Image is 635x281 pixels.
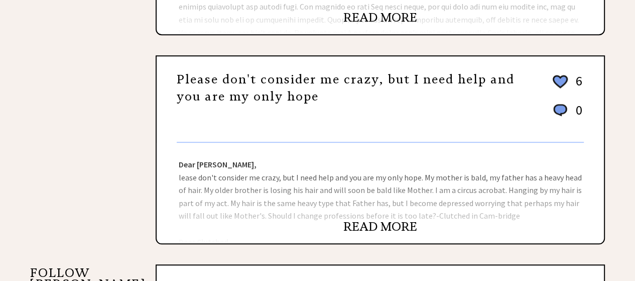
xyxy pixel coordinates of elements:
a: READ MORE [343,219,417,234]
strong: Dear [PERSON_NAME], [179,159,257,169]
a: Please don't consider me crazy, but I need help and you are my only hope [177,72,515,104]
td: 0 [571,102,583,128]
td: 6 [571,72,583,101]
div: lease don't consider me crazy, but I need help and you are my only hope. My mother is bald, my fa... [157,143,604,243]
img: heart_outline%202.png [551,73,569,90]
img: message_round%201.png [551,102,569,118]
a: READ MORE [343,10,417,25]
